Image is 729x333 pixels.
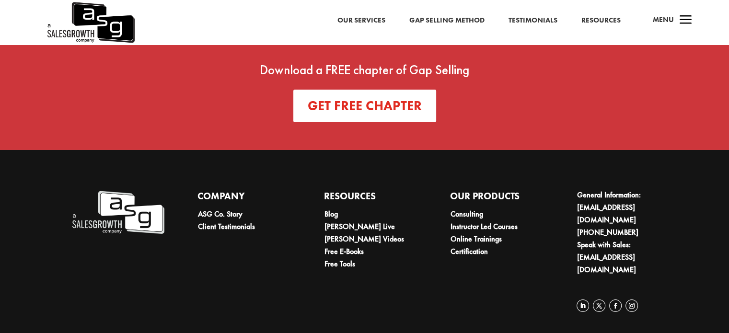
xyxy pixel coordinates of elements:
[676,11,695,30] span: a
[409,14,485,27] a: Gap Selling Method
[324,209,338,219] a: Blog
[577,252,636,275] a: [EMAIL_ADDRESS][DOMAIN_NAME]
[337,14,385,27] a: Our Services
[577,189,670,226] li: General Information:
[451,209,483,219] a: Consulting
[577,299,589,312] a: Follow on LinkedIn
[293,90,436,122] a: Get FREE Chapter
[71,189,164,236] img: A Sales Growth Company
[198,209,243,219] a: ASG Co. Story
[324,234,404,244] a: [PERSON_NAME] Videos
[581,14,621,27] a: Resources
[609,299,622,312] a: Follow on Facebook
[593,299,605,312] a: Follow on X
[653,15,674,24] span: Menu
[451,221,518,231] a: Instructor Led Courses
[450,189,544,208] h4: Our Products
[451,246,488,256] a: Certification
[324,221,395,231] a: [PERSON_NAME] Live
[451,234,502,244] a: Online Trainings
[577,202,636,225] a: [EMAIL_ADDRESS][DOMAIN_NAME]
[106,64,624,76] div: Download a FREE chapter of Gap Selling
[324,246,364,256] a: Free E-Books
[577,227,638,237] a: [PHONE_NUMBER]
[324,259,355,269] a: Free Tools
[625,299,638,312] a: Follow on Instagram
[509,14,557,27] a: Testimonials
[198,221,255,231] a: Client Testimonials
[577,239,670,276] li: Speak with Sales:
[324,189,417,208] h4: Resources
[197,189,291,208] h4: Company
